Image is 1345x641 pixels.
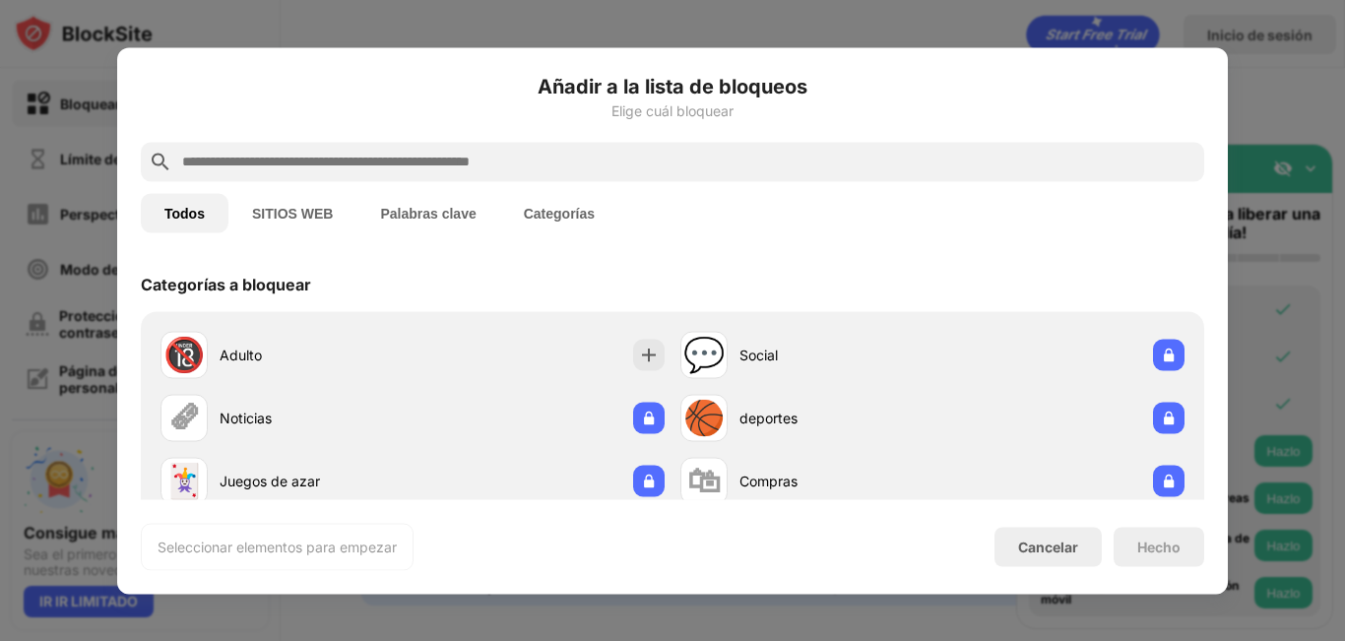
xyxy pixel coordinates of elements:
div: Compras [739,471,932,491]
button: Palabras clave [356,193,499,232]
div: Categorías a bloquear [141,274,311,293]
font: Todos [164,205,205,221]
font: Categorías [524,205,595,221]
button: Categorías [500,193,618,232]
img: search.svg [149,150,172,173]
font: SITIOS WEB [252,205,333,221]
font: Palabras clave [380,205,476,221]
button: SITIOS WEB [228,193,356,232]
div: 💬 [683,335,725,375]
font: Hecho [1137,538,1181,554]
button: Todos [141,193,228,232]
font: Cancelar [1018,539,1078,555]
div: Adulto [220,345,413,365]
font: Elige cuál bloquear [611,101,734,118]
div: 🏀 [683,398,725,438]
font: Añadir a la lista de bloqueos [538,74,807,97]
font: Seleccionar elementos para empezar [158,538,397,554]
div: Juegos de azar [220,471,413,491]
div: 🛍 [687,461,721,501]
div: 🃏 [163,461,205,501]
div: 🔞 [163,335,205,375]
div: 🗞 [167,398,201,438]
div: Social [739,345,932,365]
div: Noticias [220,408,413,428]
div: deportes [739,408,932,428]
